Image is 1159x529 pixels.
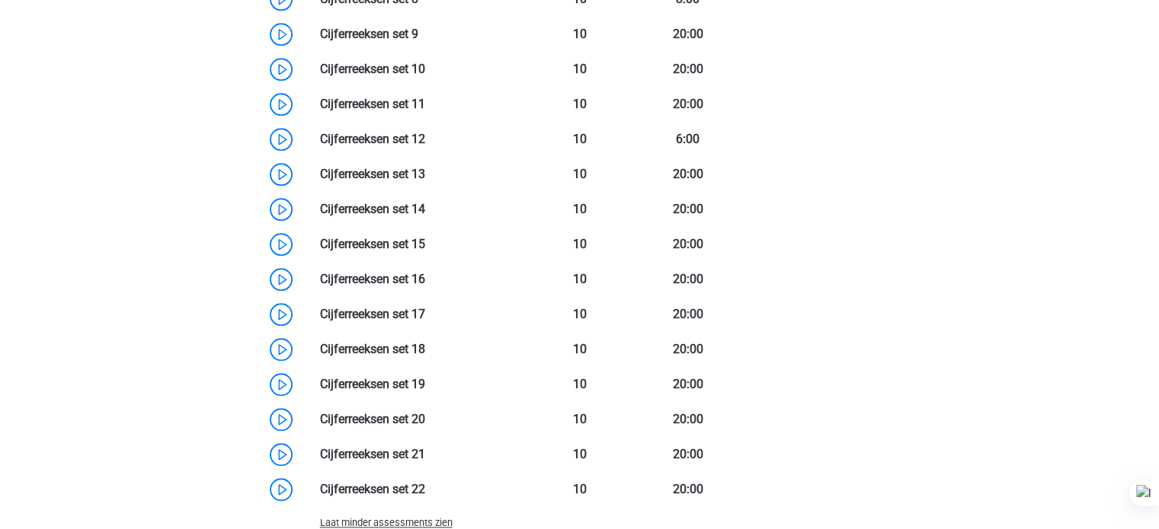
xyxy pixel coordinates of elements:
div: Cijferreeksen set 21 [309,445,526,464]
div: Cijferreeksen set 10 [309,60,526,78]
div: Cijferreeksen set 16 [309,270,526,288]
div: Cijferreeksen set 11 [309,95,526,113]
div: Cijferreeksen set 19 [309,375,526,394]
div: Cijferreeksen set 22 [309,480,526,499]
div: Cijferreeksen set 13 [309,165,526,183]
div: Cijferreeksen set 12 [309,130,526,148]
div: Cijferreeksen set 14 [309,200,526,218]
span: Laat minder assessments zien [320,517,453,528]
div: Cijferreeksen set 9 [309,25,526,43]
div: Cijferreeksen set 20 [309,410,526,429]
div: Cijferreeksen set 18 [309,340,526,359]
div: Cijferreeksen set 15 [309,235,526,253]
div: Cijferreeksen set 17 [309,305,526,323]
